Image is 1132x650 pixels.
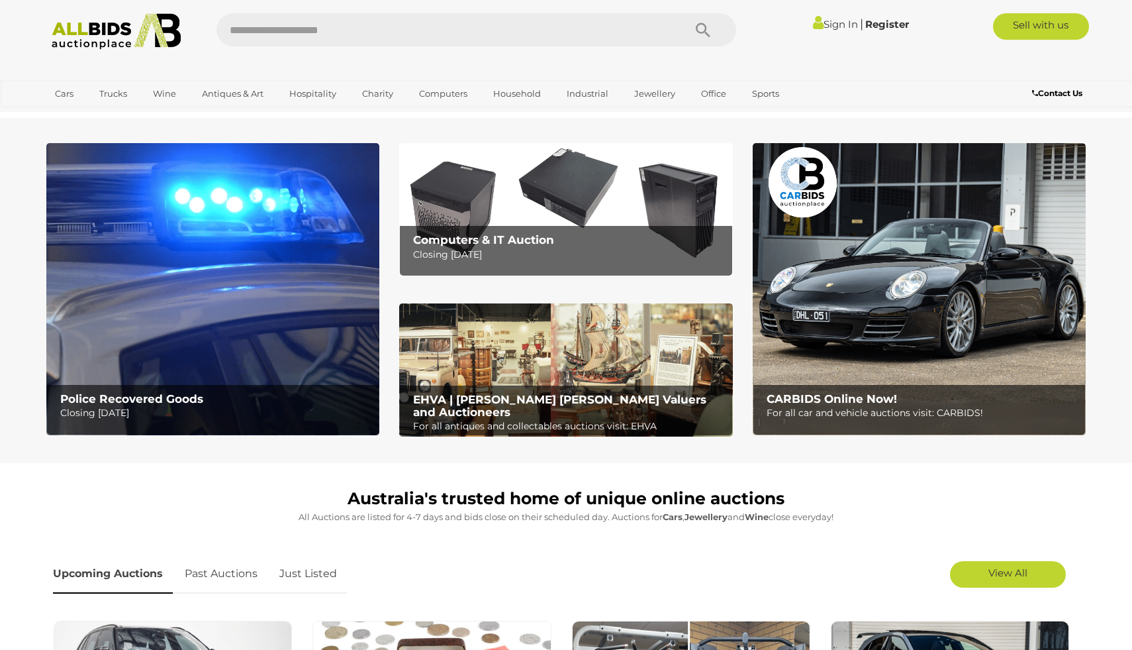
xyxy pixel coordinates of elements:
a: Office [692,83,735,105]
img: Police Recovered Goods [46,143,379,435]
a: Sign In [813,18,858,30]
a: Contact Us [1032,86,1086,101]
a: Cars [46,83,82,105]
strong: Wine [745,512,769,522]
a: Charity [354,83,402,105]
a: Trucks [91,83,136,105]
a: Sell with us [993,13,1089,40]
p: Closing [DATE] [413,246,725,263]
img: EHVA | Evans Hastings Valuers and Auctioneers [399,303,732,437]
a: Household [485,83,549,105]
a: Computers & IT Auction Computers & IT Auction Closing [DATE] [399,143,732,276]
b: Contact Us [1032,88,1082,98]
a: Hospitality [281,83,345,105]
span: | [860,17,863,31]
strong: Jewellery [684,512,728,522]
img: Computers & IT Auction [399,143,732,276]
a: Jewellery [626,83,684,105]
b: Police Recovered Goods [60,392,203,406]
a: Just Listed [269,555,347,594]
p: For all car and vehicle auctions visit: CARBIDS! [767,405,1078,421]
a: [GEOGRAPHIC_DATA] [46,105,158,127]
p: All Auctions are listed for 4-7 days and bids close on their scheduled day. Auctions for , and cl... [53,510,1079,525]
a: Wine [144,83,185,105]
b: EHVA | [PERSON_NAME] [PERSON_NAME] Valuers and Auctioneers [413,393,706,419]
a: Past Auctions [175,555,267,594]
h1: Australia's trusted home of unique online auctions [53,490,1079,508]
a: View All [950,561,1066,588]
button: Search [670,13,736,46]
p: Closing [DATE] [60,405,372,421]
a: EHVA | Evans Hastings Valuers and Auctioneers EHVA | [PERSON_NAME] [PERSON_NAME] Valuers and Auct... [399,303,732,437]
a: CARBIDS Online Now! CARBIDS Online Now! For all car and vehicle auctions visit: CARBIDS! [753,143,1086,435]
strong: Cars [663,512,683,522]
a: Industrial [558,83,617,105]
a: Upcoming Auctions [53,555,173,594]
span: View All [988,567,1027,579]
a: Sports [743,83,788,105]
a: Antiques & Art [193,83,272,105]
p: For all antiques and collectables auctions visit: EHVA [413,418,725,435]
a: Computers [410,83,476,105]
a: Police Recovered Goods Police Recovered Goods Closing [DATE] [46,143,379,435]
img: Allbids.com.au [44,13,188,50]
a: Register [865,18,909,30]
b: CARBIDS Online Now! [767,392,897,406]
b: Computers & IT Auction [413,233,554,246]
img: CARBIDS Online Now! [753,143,1086,435]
